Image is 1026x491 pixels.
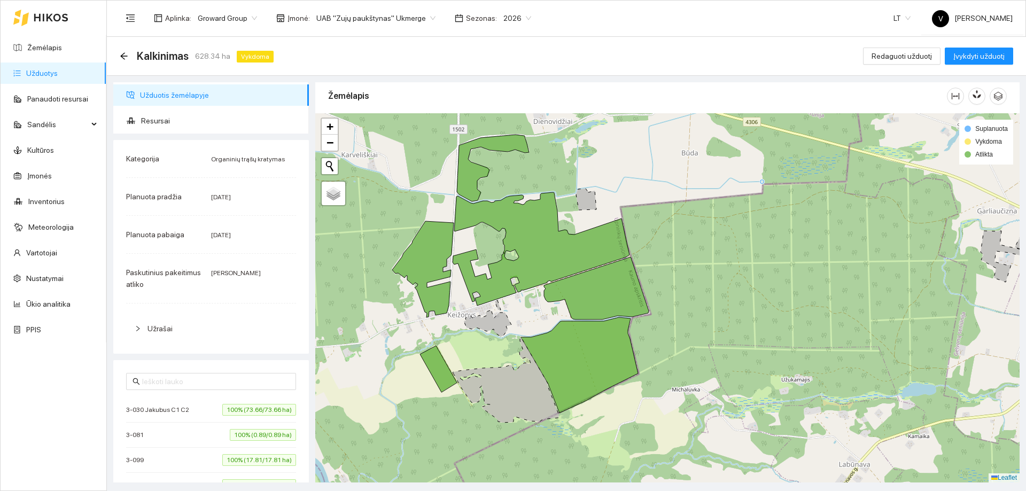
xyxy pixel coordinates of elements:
[945,48,1013,65] button: Įvykdyti užduotį
[947,92,963,100] span: column-width
[195,50,230,62] span: 628.34 ha
[863,52,941,60] a: Redaguoti užduotį
[327,136,333,149] span: −
[141,110,300,131] span: Resursai
[328,81,947,111] div: Žemėlapis
[322,182,345,205] a: Layers
[27,172,52,180] a: Įmonės
[211,269,261,277] span: [PERSON_NAME]
[126,404,195,415] span: 3-030 Jakubus C1 C2
[211,231,231,239] span: [DATE]
[237,51,274,63] span: Vykdoma
[165,12,191,24] span: Aplinka :
[947,88,964,105] button: column-width
[230,429,296,441] span: 100% (0.89/0.89 ha)
[975,151,993,158] span: Atlikta
[327,120,333,133] span: +
[893,10,911,26] span: LT
[126,154,159,163] span: Kategorija
[287,12,310,24] span: Įmonė :
[147,324,173,333] span: Užrašai
[126,13,135,23] span: menu-fold
[211,155,285,163] span: Organinių trąšų kratymas
[26,325,41,334] a: PPIS
[27,43,62,52] a: Žemėlapis
[126,192,182,201] span: Planuota pradžia
[322,135,338,151] a: Zoom out
[276,14,285,22] span: shop
[126,268,201,289] span: Paskutinius pakeitimus atliko
[140,84,300,106] span: Užduotis žemėlapyje
[26,248,57,257] a: Vartotojai
[120,7,141,29] button: menu-fold
[154,14,162,22] span: layout
[126,455,149,465] span: 3-099
[28,223,74,231] a: Meteorologija
[126,316,296,341] div: Užrašai
[135,325,141,332] span: right
[503,10,531,26] span: 2026
[137,48,189,65] span: Kalkinimas
[27,114,88,135] span: Sandėlis
[28,197,65,206] a: Inventorius
[316,10,436,26] span: UAB "Zujų paukštynas" Ukmerge
[142,376,290,387] input: Ieškoti lauko
[26,69,58,77] a: Užduotys
[26,300,71,308] a: Ūkio analitika
[133,378,140,385] span: search
[872,50,932,62] span: Redaguoti užduotį
[991,474,1017,481] a: Leaflet
[26,274,64,283] a: Nustatymai
[27,95,88,103] a: Panaudoti resursai
[211,193,231,201] span: [DATE]
[120,52,128,61] div: Atgal
[222,454,296,466] span: 100% (17.81/17.81 ha)
[126,430,149,440] span: 3-081
[222,404,296,416] span: 100% (73.66/73.66 ha)
[455,14,463,22] span: calendar
[126,480,149,490] span: 3-133
[222,479,296,491] span: 100% (22.19/22.19 ha)
[322,158,338,174] button: Initiate a new search
[938,10,943,27] span: V
[975,125,1008,133] span: Suplanuota
[953,50,1005,62] span: Įvykdyti užduotį
[466,12,497,24] span: Sezonas :
[975,138,1002,145] span: Vykdoma
[932,14,1013,22] span: [PERSON_NAME]
[120,52,128,60] span: arrow-left
[27,146,54,154] a: Kultūros
[126,230,184,239] span: Planuota pabaiga
[863,48,941,65] button: Redaguoti užduotį
[198,10,257,26] span: Groward Group
[322,119,338,135] a: Zoom in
